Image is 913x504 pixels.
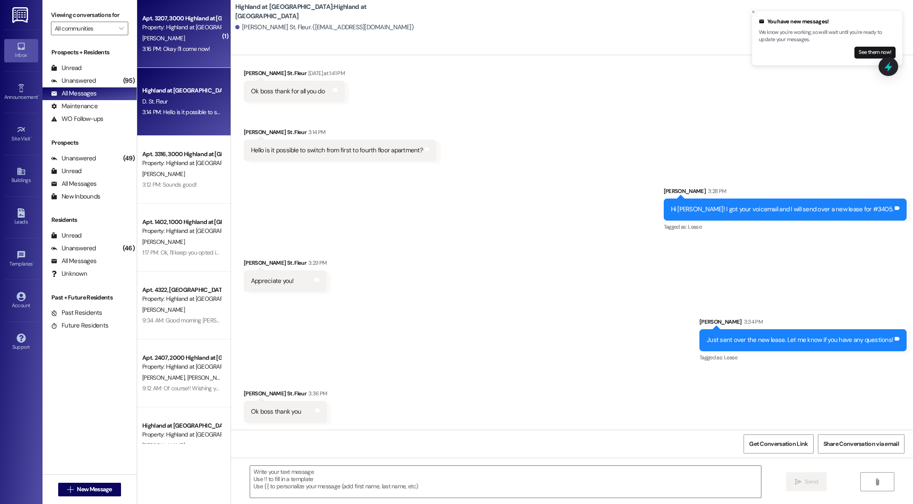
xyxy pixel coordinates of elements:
[805,477,818,486] span: Send
[38,93,39,99] span: •
[51,154,96,163] div: Unanswered
[306,258,327,267] div: 3:29 PM
[55,22,115,35] input: All communities
[4,248,38,271] a: Templates •
[795,479,801,485] i: 
[42,138,137,147] div: Prospects
[706,187,726,196] div: 3:28 PM
[724,354,738,361] span: Lease
[244,389,327,401] div: [PERSON_NAME] St. Fleur
[51,244,96,253] div: Unanswered
[306,69,345,78] div: [DATE] at 1:41 PM
[4,331,38,354] a: Support
[119,25,124,32] i: 
[142,86,221,95] div: Highland at [GEOGRAPHIC_DATA]
[51,179,96,188] div: All Messages
[699,351,907,364] div: Tagged as:
[42,293,137,302] div: Past + Future Residents
[12,7,30,23] img: ResiDesk Logo
[142,34,185,42] span: [PERSON_NAME]
[244,128,437,140] div: [PERSON_NAME] St. Fleur
[707,336,893,344] div: Just sent over the new lease. Let me know if you have any questions!
[142,108,318,116] div: 3:14 PM: Hello is it possible to switch from first to fourth floor apartment?
[51,115,103,123] div: WO Follow-ups
[67,486,73,493] i: 
[51,102,98,111] div: Maintenance
[251,146,423,155] div: Hello is it possible to switch from first to fourth floor apartment?
[121,74,137,87] div: (95)
[251,277,294,286] div: Appreciate you!
[244,69,345,81] div: [PERSON_NAME] St. Fleur
[759,29,896,44] p: We know you're working, so we'll wait until you're ready to update your messages.
[142,150,221,159] div: Apt. 3316, 3000 Highland at [GEOGRAPHIC_DATA]
[823,440,899,448] span: Share Conversation via email
[4,164,38,187] a: Buildings
[4,206,38,229] a: Leads
[671,205,893,214] div: Hi [PERSON_NAME]! I got your voicemail and I will send over a new lease for #3405.
[699,317,907,329] div: [PERSON_NAME]
[51,321,108,330] div: Future Residents
[744,434,813,454] button: Get Conversation Link
[235,3,405,21] b: Highland at [GEOGRAPHIC_DATA]: Highland at [GEOGRAPHIC_DATA]
[51,76,96,85] div: Unanswered
[306,389,327,398] div: 3:36 PM
[142,45,210,53] div: 3:16 PM: Okay I'll come now!
[51,231,82,240] div: Unread
[58,483,121,496] button: New Message
[142,430,221,439] div: Property: Highland at [GEOGRAPHIC_DATA]
[874,479,880,485] i: 
[142,353,221,362] div: Apt. 2407, 2000 Highland at [GEOGRAPHIC_DATA]
[142,362,221,371] div: Property: Highland at [GEOGRAPHIC_DATA]
[121,242,137,255] div: (46)
[142,170,185,178] span: [PERSON_NAME]
[4,289,38,312] a: Account
[854,47,896,59] button: See them now!
[33,260,34,266] span: •
[142,23,221,32] div: Property: Highland at [GEOGRAPHIC_DATA]
[51,192,100,201] div: New Inbounds
[142,98,168,105] span: D. St. Fleur
[51,269,87,278] div: Unknown
[142,306,185,314] span: [PERSON_NAME]
[244,258,327,270] div: [PERSON_NAME] St. Fleur
[749,8,758,16] button: Close toast
[51,64,82,73] div: Unread
[251,407,301,416] div: Ok boss thank you
[142,181,197,188] div: 3:12 PM: Sounds good!
[31,134,32,140] span: •
[142,238,185,246] span: [PERSON_NAME]
[786,472,827,491] button: Send
[187,374,229,381] span: [PERSON_NAME]
[51,308,102,317] div: Past Residents
[142,421,221,430] div: Highland at [GEOGRAPHIC_DATA]
[235,23,414,32] div: [PERSON_NAME] St. Fleur. ([EMAIL_ADDRESS][DOMAIN_NAME])
[51,8,128,22] label: Viewing conversations for
[251,87,325,96] div: Ok boss thank for all you do
[51,89,96,98] div: All Messages
[306,128,325,137] div: 3:14 PM
[142,218,221,227] div: Apt. 1402, 1000 Highland at [GEOGRAPHIC_DATA]
[142,374,187,381] span: [PERSON_NAME]
[142,384,443,392] div: 9:12 AM: Of course!! Wishing you, [PERSON_NAME] and [PERSON_NAME] all the best with your next cha...
[142,227,221,235] div: Property: Highland at [GEOGRAPHIC_DATA]
[742,317,763,326] div: 3:34 PM
[121,152,137,165] div: (49)
[42,216,137,224] div: Residents
[142,14,221,23] div: Apt. 3207, 3000 Highland at [GEOGRAPHIC_DATA]
[77,485,112,494] span: New Message
[4,123,38,146] a: Site Visit •
[142,442,185,449] span: [PERSON_NAME]
[688,223,702,230] span: Lease
[759,17,896,26] div: You have new messages!
[51,167,82,176] div: Unread
[142,294,221,303] div: Property: Highland at [GEOGRAPHIC_DATA]
[664,187,907,199] div: [PERSON_NAME]
[142,159,221,168] div: Property: Highland at [GEOGRAPHIC_DATA]
[749,440,808,448] span: Get Conversation Link
[51,257,96,266] div: All Messages
[4,39,38,62] a: Inbox
[142,286,221,294] div: Apt. 4322, [GEOGRAPHIC_DATA] at [GEOGRAPHIC_DATA]
[818,434,905,454] button: Share Conversation via email
[42,48,137,57] div: Prospects + Residents
[142,249,240,256] div: 1:17 PM: Ok, I'll keep you opted in. Thanks!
